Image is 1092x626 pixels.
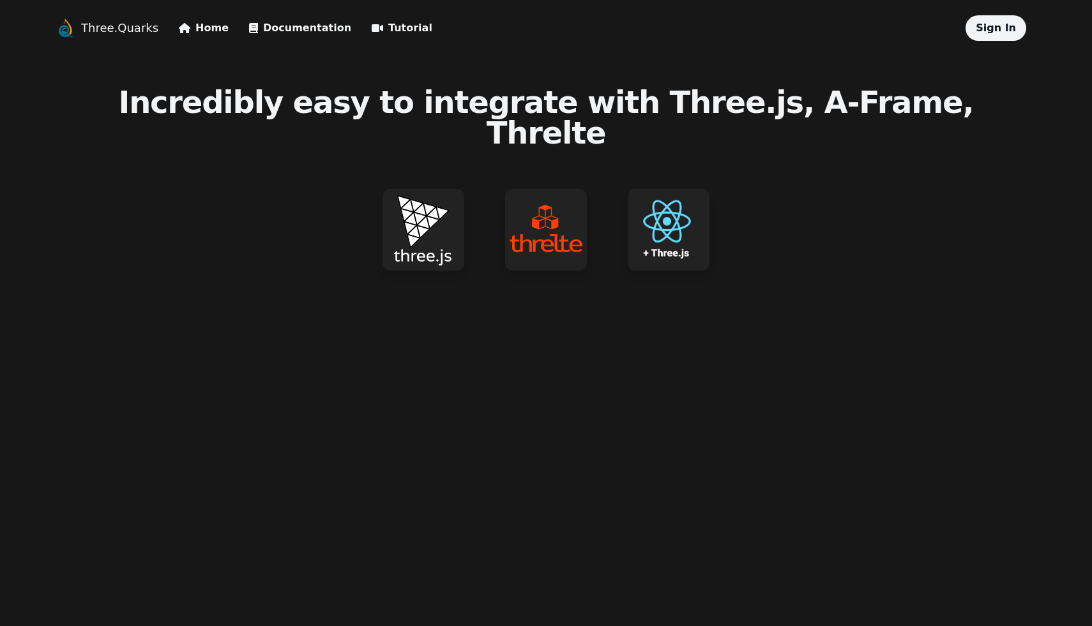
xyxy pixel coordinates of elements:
[81,19,158,37] a: Three.Quarks
[179,20,229,36] a: Home
[485,168,607,291] a: threlte
[505,189,587,271] img: threlte
[976,22,1016,34] a: Sign In
[362,168,485,291] a: Native Three JS
[56,87,1036,148] h2: Incredibly easy to integrate with Three.js, A-Frame, Threlte
[628,189,709,271] img: react-three-fiber
[383,189,464,271] img: Native Three JS
[249,20,351,36] a: Documentation
[607,168,730,291] a: react-three-fiber
[372,20,432,36] a: Tutorial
